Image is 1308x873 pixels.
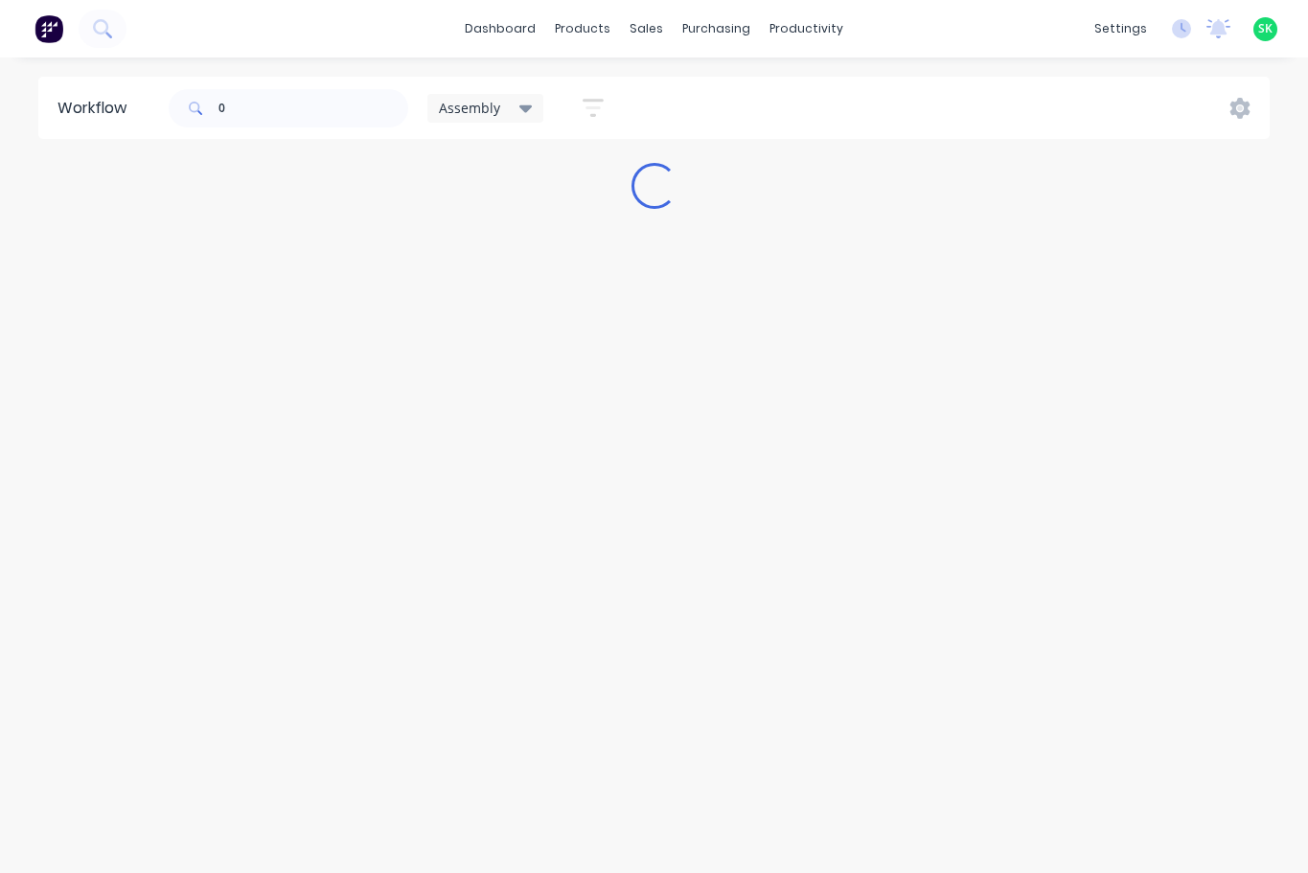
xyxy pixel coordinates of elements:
div: products [545,14,620,43]
div: settings [1085,14,1157,43]
img: Factory [34,14,63,43]
div: purchasing [673,14,760,43]
div: Workflow [57,97,136,120]
a: dashboard [455,14,545,43]
input: Search for orders... [218,89,408,127]
span: Assembly [439,98,500,118]
div: sales [620,14,673,43]
span: SK [1258,20,1273,37]
div: productivity [760,14,853,43]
